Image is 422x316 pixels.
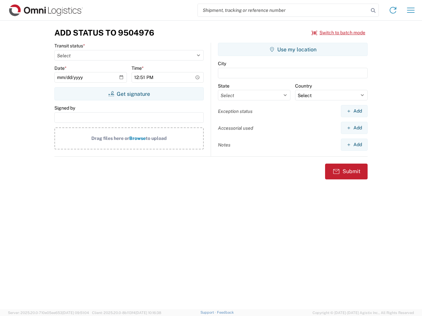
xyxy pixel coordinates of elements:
[8,311,89,315] span: Server: 2025.20.0-710e05ee653
[198,4,369,16] input: Shipment, tracking or reference number
[91,136,129,141] span: Drag files here or
[341,122,368,134] button: Add
[313,310,414,316] span: Copyright © [DATE]-[DATE] Agistix Inc., All Rights Reserved
[218,61,226,66] label: City
[325,164,368,179] button: Submit
[54,43,85,49] label: Transit status
[132,65,144,71] label: Time
[54,105,75,111] label: Signed by
[312,27,365,38] button: Switch to batch mode
[218,125,253,131] label: Accessorial used
[129,136,146,141] span: Browse
[92,311,161,315] span: Client: 2025.20.0-8b113f4
[54,87,204,100] button: Get signature
[218,142,230,148] label: Notes
[136,311,161,315] span: [DATE] 10:16:38
[146,136,167,141] span: to upload
[54,28,154,38] h3: Add Status to 9504976
[218,108,253,114] label: Exception status
[217,310,234,314] a: Feedback
[54,65,67,71] label: Date
[341,105,368,117] button: Add
[341,139,368,151] button: Add
[62,311,89,315] span: [DATE] 09:51:04
[218,83,229,89] label: State
[200,310,217,314] a: Support
[218,43,368,56] button: Use my location
[295,83,312,89] label: Country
